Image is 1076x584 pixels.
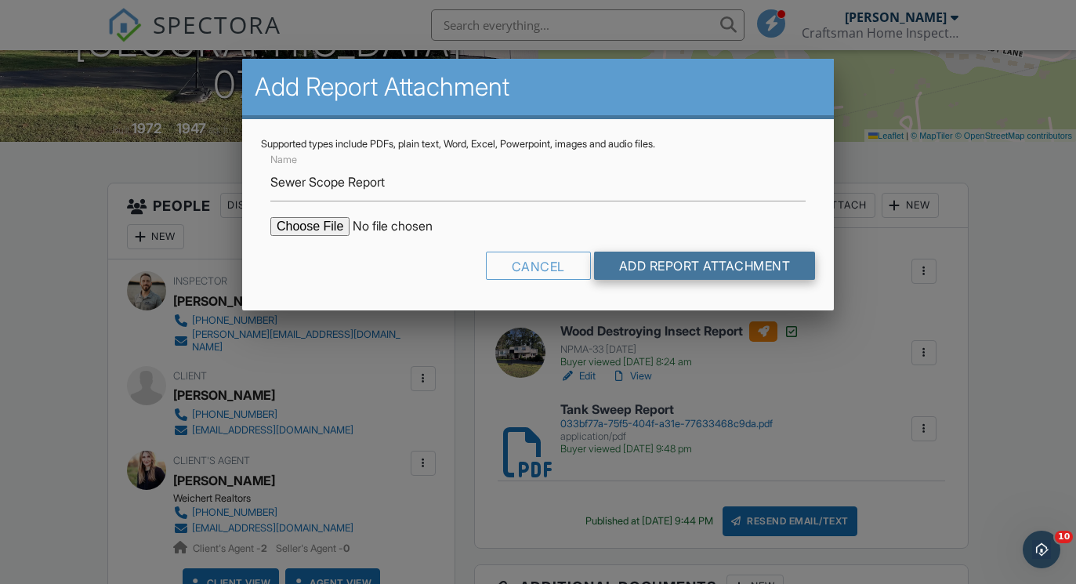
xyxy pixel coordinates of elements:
[486,252,591,280] div: Cancel
[1023,531,1060,568] iframe: Intercom live chat
[255,71,821,103] h2: Add Report Attachment
[594,252,816,280] input: Add Report Attachment
[261,138,815,151] div: Supported types include PDFs, plain text, Word, Excel, Powerpoint, images and audio files.
[1055,531,1073,543] span: 10
[270,153,297,167] label: Name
